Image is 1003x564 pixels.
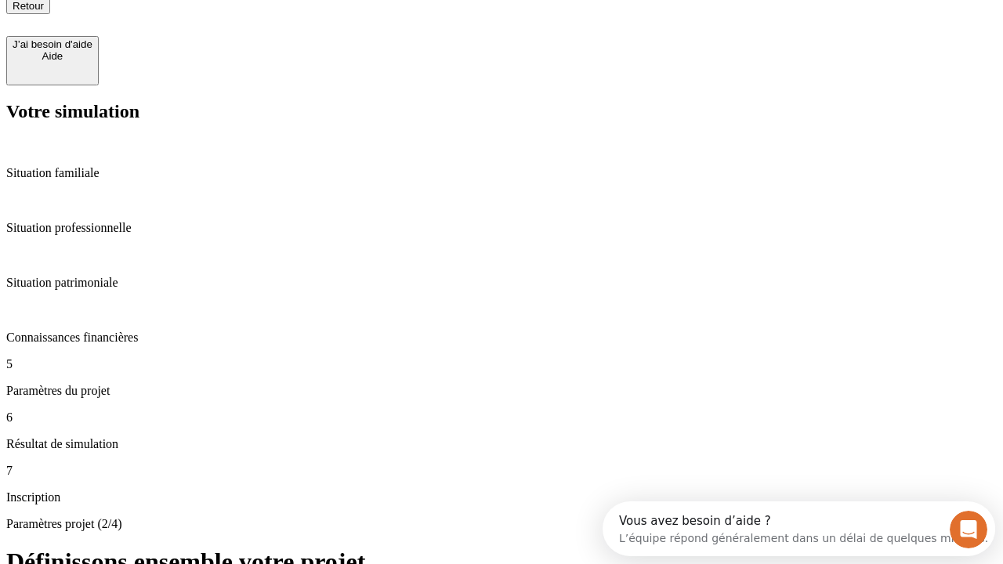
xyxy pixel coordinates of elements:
p: 7 [6,464,997,478]
p: 6 [6,410,997,425]
p: Connaissances financières [6,331,997,345]
p: Paramètres du projet [6,384,997,398]
div: J’ai besoin d'aide [13,38,92,50]
div: Aide [13,50,92,62]
p: Situation patrimoniale [6,276,997,290]
p: Inscription [6,490,997,504]
div: L’équipe répond généralement dans un délai de quelques minutes. [16,26,386,42]
p: 5 [6,357,997,371]
iframe: Intercom live chat discovery launcher [603,501,995,556]
p: Situation professionnelle [6,221,997,235]
p: Paramètres projet (2/4) [6,517,997,531]
h2: Votre simulation [6,101,997,122]
p: Situation familiale [6,166,997,180]
div: Ouvrir le Messenger Intercom [6,6,432,49]
p: Résultat de simulation [6,437,997,451]
div: Vous avez besoin d’aide ? [16,13,386,26]
iframe: Intercom live chat [950,511,987,548]
button: J’ai besoin d'aideAide [6,36,99,85]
